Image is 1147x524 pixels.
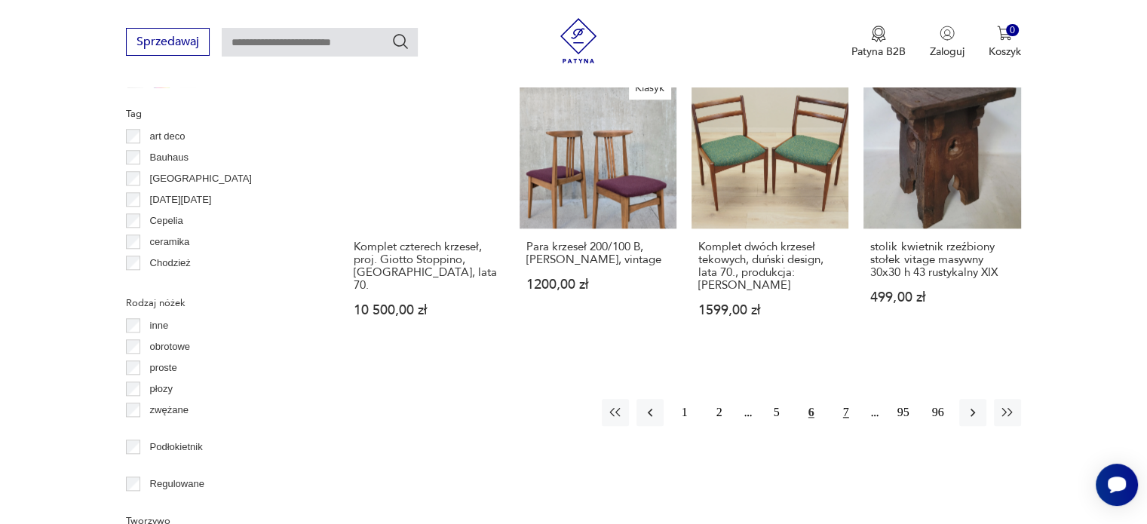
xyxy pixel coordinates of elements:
button: 95 [890,399,917,426]
iframe: Smartsupp widget button [1096,464,1138,506]
h3: Para krzeseł 200/100 B, [PERSON_NAME], vintage [526,241,670,266]
a: Komplet dwóch krzeseł tekowych, duński design, lata 70., produkcja: DaniaKomplet dwóch krzeseł te... [692,72,848,346]
a: stolik kwietnik rzeźbiony stołek vitage masywny 30x30 h 43 rustykalny XIXstolik kwietnik rzeźbion... [863,72,1020,346]
button: 1 [671,399,698,426]
p: inne [150,317,169,334]
div: 0 [1006,24,1019,37]
h3: stolik kwietnik rzeźbiony stołek vitage masywny 30x30 h 43 rustykalny XIX [870,241,1014,279]
p: Patyna B2B [851,44,906,59]
a: KlasykPara krzeseł 200/100 B, M. Zieliński, vintagePara krzeseł 200/100 B, [PERSON_NAME], vintage... [520,72,676,346]
button: Patyna B2B [851,26,906,59]
p: Rodzaj nóżek [126,295,311,311]
h3: Komplet czterech krzeseł, proj. Giotto Stoppino, [GEOGRAPHIC_DATA], lata 70. [354,241,497,292]
button: 7 [833,399,860,426]
button: 6 [798,399,825,426]
img: Patyna - sklep z meblami i dekoracjami vintage [556,18,601,63]
p: Ćmielów [150,276,188,293]
img: Ikona medalu [871,26,886,42]
p: Tag [126,106,311,122]
p: 1599,00 zł [698,304,842,317]
a: Ikona medaluPatyna B2B [851,26,906,59]
a: Komplet czterech krzeseł, proj. Giotto Stoppino, Włochy, lata 70.Komplet czterech krzeseł, proj. ... [347,72,504,346]
p: art deco [150,128,186,145]
p: Cepelia [150,213,183,229]
button: 2 [706,399,733,426]
button: 96 [925,399,952,426]
button: Szukaj [391,32,409,51]
p: Zaloguj [930,44,965,59]
p: Regulowane [150,476,204,492]
p: Chodzież [150,255,191,271]
p: płozy [150,381,173,397]
button: 5 [763,399,790,426]
p: Koszyk [989,44,1021,59]
img: Ikonka użytkownika [940,26,955,41]
button: 0Koszyk [989,26,1021,59]
p: zwężane [150,402,189,418]
img: Ikona koszyka [997,26,1012,41]
p: ceramika [150,234,190,250]
p: obrotowe [150,339,190,355]
button: Sprzedawaj [126,28,210,56]
h3: Komplet dwóch krzeseł tekowych, duński design, lata 70., produkcja: [PERSON_NAME] [698,241,842,292]
a: Sprzedawaj [126,38,210,48]
p: 1200,00 zł [526,278,670,291]
button: Zaloguj [930,26,965,59]
p: Bauhaus [150,149,189,166]
p: 10 500,00 zł [354,304,497,317]
p: Podłokietnik [150,439,203,455]
p: [DATE][DATE] [150,192,212,208]
p: proste [150,360,177,376]
p: [GEOGRAPHIC_DATA] [150,170,252,187]
p: 499,00 zł [870,291,1014,304]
